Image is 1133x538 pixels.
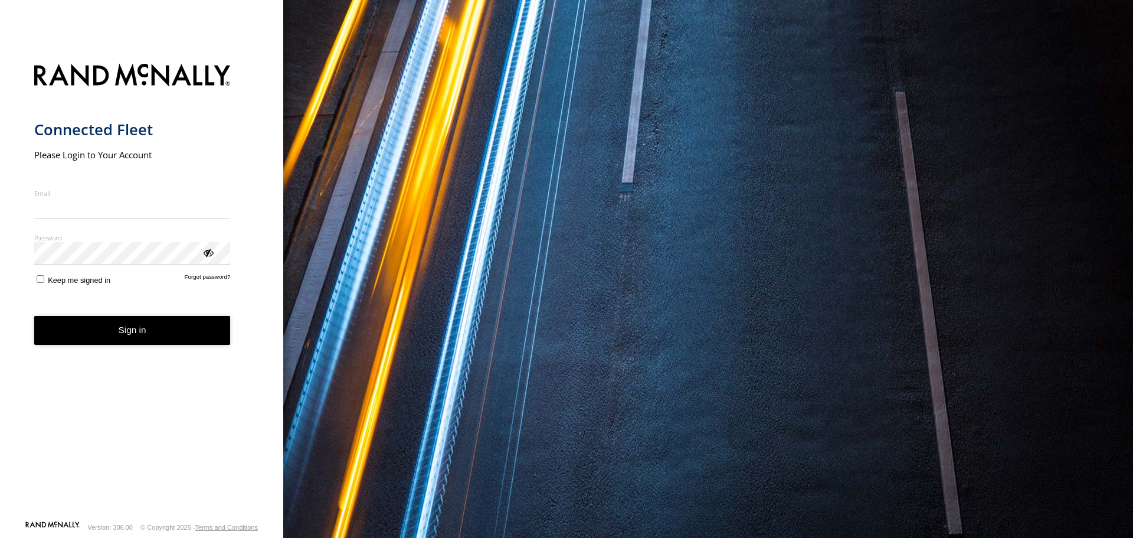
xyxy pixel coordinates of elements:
button: Sign in [34,316,231,345]
img: Rand McNally [34,61,231,92]
input: Keep me signed in [37,275,44,283]
a: Terms and Conditions [195,524,258,531]
h1: Connected Fleet [34,120,231,139]
label: Email [34,189,231,198]
form: main [34,57,250,520]
a: Forgot password? [185,273,231,285]
a: Visit our Website [25,521,80,533]
div: © Copyright 2025 - [140,524,258,531]
label: Password [34,233,231,242]
h2: Please Login to Your Account [34,149,231,161]
div: Version: 306.00 [88,524,133,531]
span: Keep me signed in [48,276,110,285]
div: ViewPassword [202,246,214,258]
